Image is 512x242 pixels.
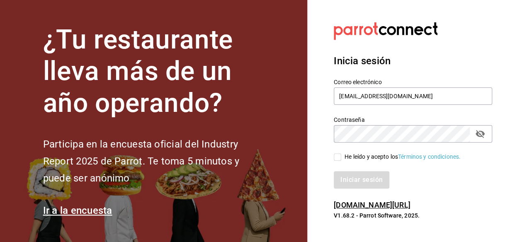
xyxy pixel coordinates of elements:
[43,136,267,186] h2: Participa en la encuesta oficial del Industry Report 2025 de Parrot. Te toma 5 minutos y puede se...
[43,24,267,119] h1: ¿Tu restaurante lleva más de un año operando?
[398,153,461,160] a: Términos y condiciones.
[334,87,492,105] input: Ingresa tu correo electrónico
[334,201,410,209] a: [DOMAIN_NAME][URL]
[334,116,492,122] label: Contraseña
[43,205,112,216] a: Ir a la encuesta
[334,211,492,220] p: V1.68.2 - Parrot Software, 2025.
[345,152,461,161] div: He leído y acepto los
[334,79,492,85] label: Correo electrónico
[334,53,492,68] h3: Inicia sesión
[473,127,487,141] button: passwordField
